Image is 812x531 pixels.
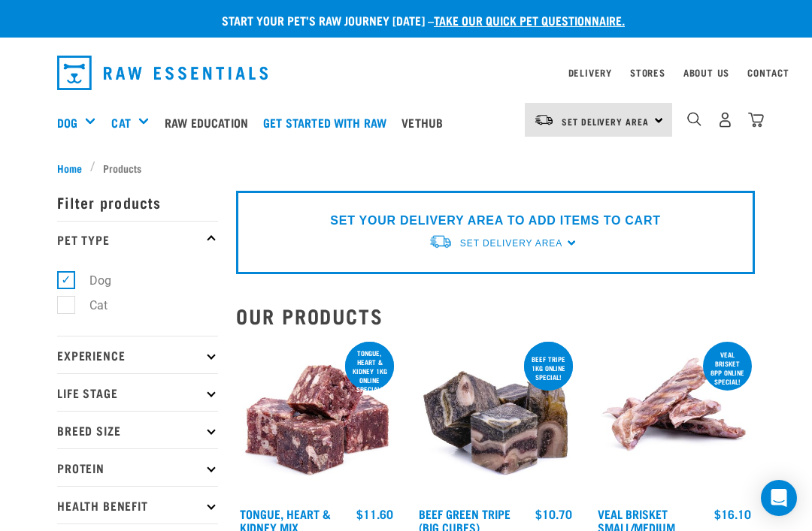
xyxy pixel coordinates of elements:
img: van-moving.png [429,234,453,249]
span: Set Delivery Area [562,119,649,124]
img: 1167 Tongue Heart Kidney Mix 01 [236,339,397,499]
div: $11.60 [356,507,393,520]
a: take our quick pet questionnaire. [434,17,625,23]
a: Vethub [398,92,454,152]
img: user.png [717,112,733,128]
p: Life Stage [57,373,218,411]
p: Filter products [57,183,218,221]
div: $10.70 [535,507,572,520]
p: Breed Size [57,411,218,448]
p: Health Benefit [57,486,218,523]
div: Open Intercom Messenger [761,480,797,516]
label: Cat [65,296,114,315]
h2: Our Products [236,304,755,327]
p: Protein [57,448,218,486]
a: Tongue, Heart & Kidney Mix [240,510,331,530]
a: Stores [630,70,665,75]
div: $16.10 [714,507,751,520]
a: Veal Brisket Small/Medium [598,510,675,530]
img: 1044 Green Tripe Beef [415,339,576,499]
div: Tongue, Heart & Kidney 1kg online special! [345,342,394,400]
a: Beef Green Tripe (Big Cubes) [419,510,511,530]
img: 1207 Veal Brisket 4pp 01 [594,339,755,499]
a: Home [57,160,90,176]
p: Experience [57,336,218,373]
img: van-moving.png [534,113,554,127]
a: About Us [683,70,729,75]
p: SET YOUR DELIVERY AREA TO ADD ITEMS TO CART [330,212,660,230]
a: Contact [747,70,789,75]
a: Raw Education [161,92,259,152]
a: Dog [57,113,77,131]
div: Veal Brisket 8pp online special! [703,343,752,393]
p: Pet Type [57,221,218,258]
img: Raw Essentials Logo [57,56,268,90]
label: Dog [65,271,117,290]
div: Beef tripe 1kg online special! [524,348,573,388]
img: home-icon-1@2x.png [687,112,701,126]
img: home-icon@2x.png [748,112,764,128]
nav: dropdown navigation [45,50,767,96]
a: Delivery [568,70,612,75]
nav: breadcrumbs [57,160,755,176]
span: Home [57,160,82,176]
span: Set Delivery Area [460,238,562,249]
a: Cat [111,113,130,131]
a: Get started with Raw [259,92,398,152]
